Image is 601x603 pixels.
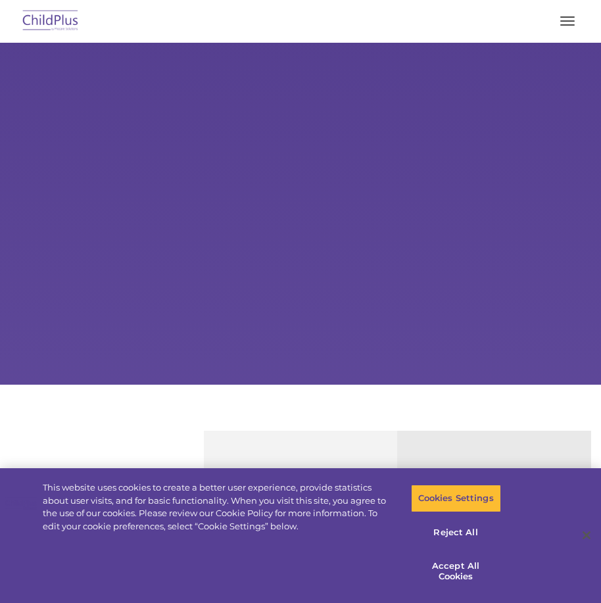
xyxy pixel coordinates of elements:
[411,552,501,590] button: Accept All Cookies
[20,6,82,37] img: ChildPlus by Procare Solutions
[572,521,601,550] button: Close
[411,485,501,512] button: Cookies Settings
[411,518,501,546] button: Reject All
[43,481,393,533] div: This website uses cookies to create a better user experience, provide statistics about user visit...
